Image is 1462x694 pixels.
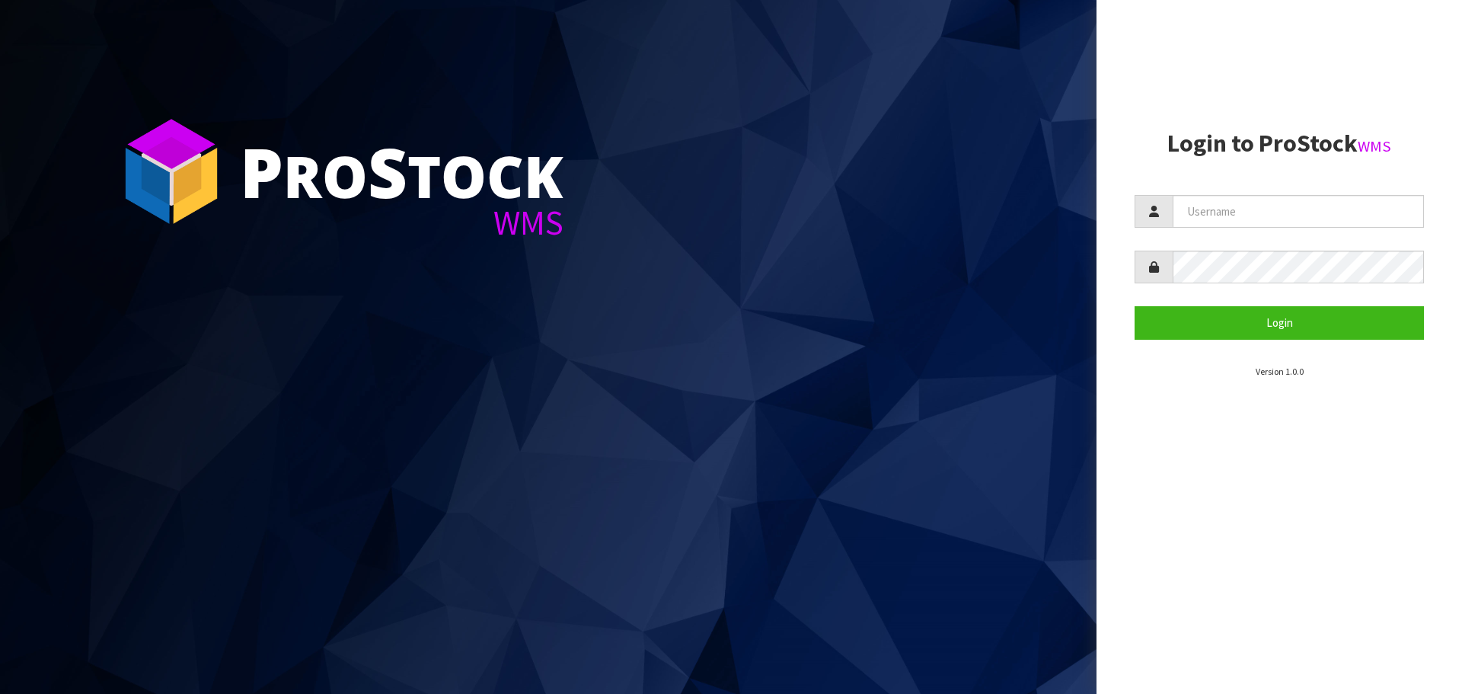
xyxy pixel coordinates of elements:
[368,125,407,218] span: S
[240,206,563,240] div: WMS
[240,137,563,206] div: ro tock
[240,125,283,218] span: P
[1358,136,1391,156] small: WMS
[1173,195,1424,228] input: Username
[1135,306,1424,339] button: Login
[114,114,228,229] img: ProStock Cube
[1135,130,1424,157] h2: Login to ProStock
[1256,366,1304,377] small: Version 1.0.0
